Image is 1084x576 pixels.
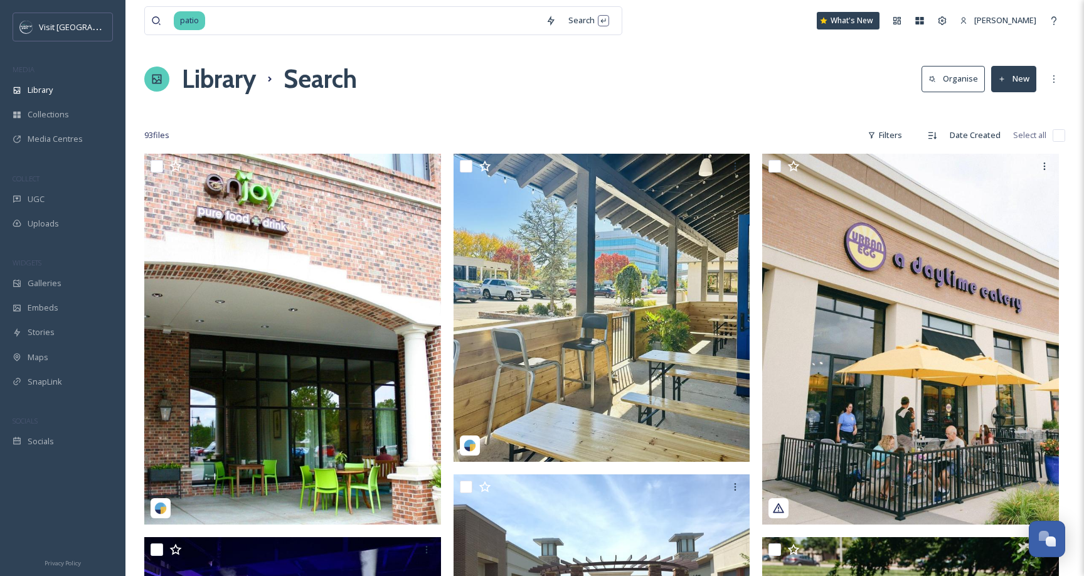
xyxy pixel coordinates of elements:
[13,258,41,267] span: WIDGETS
[28,435,54,447] span: Socials
[154,502,167,515] img: snapsea-logo.png
[13,174,40,183] span: COLLECT
[1029,521,1065,557] button: Open Chat
[28,326,55,338] span: Stories
[39,21,136,33] span: Visit [GEOGRAPHIC_DATA]
[28,109,69,120] span: Collections
[13,65,35,74] span: MEDIA
[182,60,256,98] a: Library
[974,14,1036,26] span: [PERSON_NAME]
[13,416,38,425] span: SOCIALS
[144,154,441,525] img: f7ac1e17-803a-c962-0eac-8fe5c6f2568a.jpg
[28,193,45,205] span: UGC
[817,12,879,29] a: What's New
[45,559,81,567] span: Privacy Policy
[991,66,1036,92] button: New
[922,66,985,92] button: Organise
[28,133,83,145] span: Media Centres
[762,154,1059,525] img: 307a7521-bd9a-f99e-28a3-551cc0b9f658.jpg
[28,277,61,289] span: Galleries
[28,302,58,314] span: Embeds
[28,376,62,388] span: SnapLink
[562,8,615,33] div: Search
[943,123,1007,147] div: Date Created
[1013,129,1046,141] span: Select all
[28,218,59,230] span: Uploads
[861,123,908,147] div: Filters
[28,351,48,363] span: Maps
[20,21,33,33] img: c3es6xdrejuflcaqpovn.png
[45,555,81,570] a: Privacy Policy
[464,439,476,452] img: snapsea-logo.png
[922,66,991,92] a: Organise
[144,129,169,141] span: 93 file s
[284,60,357,98] h1: Search
[28,84,53,96] span: Library
[174,11,205,29] span: patio
[454,154,750,462] img: 19370976-03f7-7905-6db0-61c0ad458f7e.jpg
[954,8,1043,33] a: [PERSON_NAME]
